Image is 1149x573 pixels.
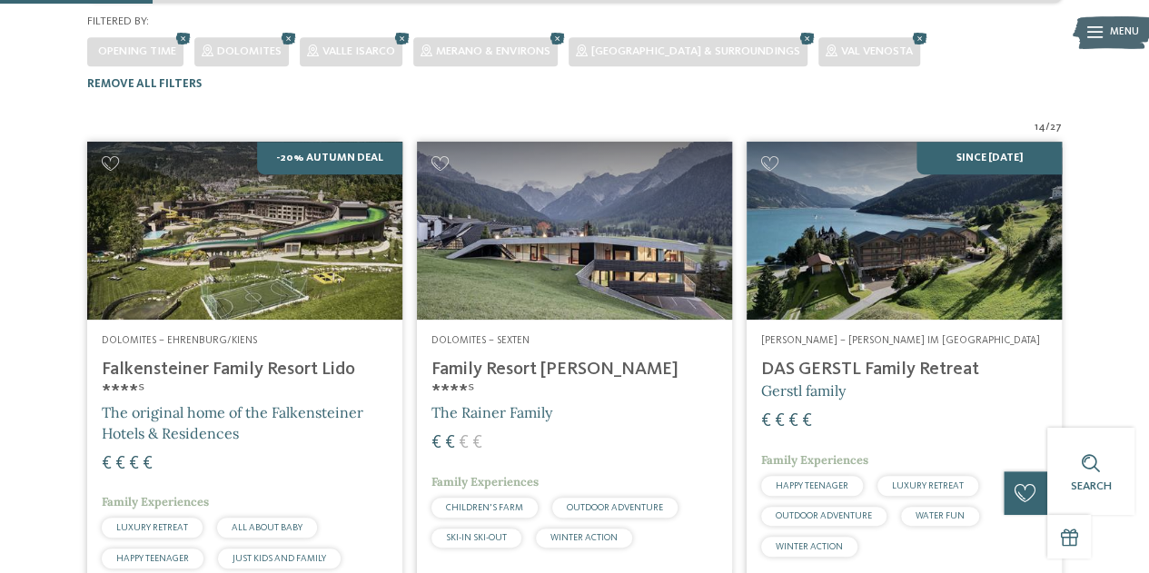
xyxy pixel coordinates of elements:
h4: Falkensteiner Family Resort Lido ****ˢ [102,359,388,402]
span: HAPPY TEENAGER [116,554,189,563]
span: € [775,412,785,430]
span: WINTER ACTION [776,542,843,551]
span: LUXURY RETREAT [892,481,964,490]
span: JUST KIDS AND FAMILY [233,554,326,563]
span: Dolomites [217,45,282,57]
span: € [431,434,441,452]
span: Dolomites – Ehrenburg/Kiens [102,335,257,346]
span: Remove all filters [87,78,202,90]
span: Val Venosta [841,45,913,57]
span: Valle Isarco [322,45,395,57]
img: Looking for family hotels? Find the best ones here! [747,142,1062,319]
span: Filtered by: [87,15,149,27]
span: ALL ABOUT BABY [232,523,302,532]
span: CHILDREN’S FARM [446,503,523,512]
span: Opening time [98,45,176,57]
img: Family Resort Rainer ****ˢ [417,142,732,319]
span: € [129,455,139,473]
span: € [761,412,771,430]
span: € [472,434,482,452]
span: [GEOGRAPHIC_DATA] & surroundings [591,45,800,57]
span: Family Experiences [102,494,209,509]
h4: Family Resort [PERSON_NAME] ****ˢ [431,359,718,402]
span: Family Experiences [761,452,868,468]
span: [PERSON_NAME] – [PERSON_NAME] im [GEOGRAPHIC_DATA] [761,335,1040,346]
span: SKI-IN SKI-OUT [446,533,507,542]
span: € [445,434,455,452]
span: WATER FUN [916,511,965,520]
span: € [788,412,798,430]
span: 27 [1050,121,1062,135]
span: The original home of the Falkensteiner Hotels & Residences [102,403,363,441]
span: € [143,455,153,473]
span: HAPPY TEENAGER [776,481,848,490]
span: Merano & Environs [436,45,550,57]
span: / [1045,121,1050,135]
span: LUXURY RETREAT [116,523,188,532]
span: € [115,455,125,473]
span: € [459,434,469,452]
span: OUTDOOR ADVENTURE [567,503,663,512]
span: € [802,412,812,430]
span: € [102,455,112,473]
span: WINTER ACTION [550,533,618,542]
span: OUTDOOR ADVENTURE [776,511,872,520]
span: Search [1071,480,1112,492]
span: 14 [1035,121,1045,135]
img: Looking for family hotels? Find the best ones here! [87,142,402,319]
h4: DAS GERSTL Family Retreat [761,359,1047,380]
span: Gerstl family [761,381,846,400]
span: Dolomites – Sexten [431,335,530,346]
span: The Rainer Family [431,403,552,421]
span: Family Experiences [431,474,539,489]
